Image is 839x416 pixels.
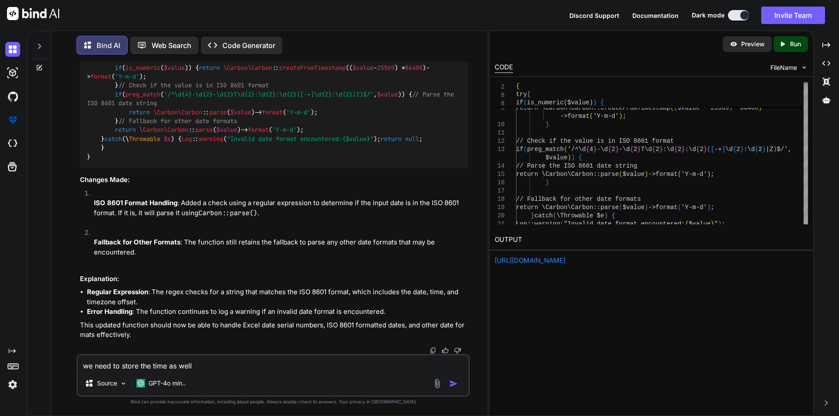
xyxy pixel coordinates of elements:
span: ; [711,204,714,211]
div: 19 [495,203,505,212]
p: Code Generator [222,40,275,51]
span: ->format [648,171,677,178]
span: } [659,146,662,153]
div: 11 [495,129,505,137]
span: $value [377,90,398,98]
span: ( [589,113,593,120]
span: Log::warning [516,220,560,227]
span: ->format [560,113,589,120]
div: 14 [495,162,505,170]
div: 20 [495,212,505,220]
span: ) [567,154,571,161]
span: '/^\d [567,146,586,153]
span: try [104,55,115,63]
span: ; [622,113,626,120]
span: ( [674,104,677,111]
span: { [755,146,758,153]
span: 'Y-m-d' [681,204,707,211]
p: This updated function should now be able to handle Excel date serial numbers, ISO 8601 formatted ... [80,320,468,340]
span: } [740,146,743,153]
span: { [516,83,520,89]
span: // Parse the ISO 8601 date string [516,162,637,169]
span: ( [523,99,527,106]
span: |Z [766,146,773,153]
span: // Fallback for other date formats [118,117,237,125]
span: { [685,220,688,227]
span: ; [721,220,725,227]
span: "Invalid date format encountered: [564,220,685,227]
div: 16 [495,179,505,187]
div: 12 [495,137,505,145]
strong: Error Handling [87,307,132,316]
span: $e [164,135,171,143]
span: 2 [700,146,703,153]
span: ) [729,104,732,111]
span: // Check if the value is numeric (Excel date serial number) [118,55,325,63]
span: } [545,179,549,186]
span: -+ [714,146,722,153]
span: $value [622,204,644,211]
span: $value [689,220,711,227]
div: 15 [495,170,505,179]
div: 13 [495,145,505,154]
img: Bind AI [7,7,59,20]
p: Bind AI [97,40,120,51]
span: :\d [744,146,755,153]
span: { [611,212,615,219]
span: 86400 [405,64,423,72]
span: createFromTimestamp [279,64,346,72]
span: if [516,146,524,153]
span: ) [773,146,777,153]
span: \Carbon\Carbon [223,64,272,72]
span: ) [571,154,575,161]
span: " [714,220,718,227]
span: ( [707,146,711,153]
span: T\d [641,146,652,153]
div: 17 [495,187,505,195]
img: attachment [432,378,442,388]
span: $value [545,154,567,161]
h3: Changes Made: [80,175,468,185]
span: ) [707,204,711,211]
a: [URL][DOMAIN_NAME] [495,256,565,265]
span: ] [721,146,725,153]
span: } [762,146,766,153]
span: catch [534,212,553,219]
span: return \Carbon\Carbon::parse [516,171,619,178]
span: $value [230,108,251,116]
p: GPT-4o min.. [149,379,186,388]
img: darkAi-studio [5,65,20,80]
span: '/^\d{4}-\d{2}-\d{2}T\d{2}:\d{2}:\d{2}([-+]\d{2}:\d{2}|Z)$/' [164,90,374,98]
strong: Fallback for Other Formats [94,238,180,246]
span: return [129,108,150,116]
span: preg_match [125,90,160,98]
span: 2 [677,146,681,153]
span: [ [711,146,714,153]
span: ( [564,99,567,106]
span: Dark mode [692,11,725,20]
span: 'Y-m-d' [681,171,707,178]
span: ( [677,204,681,211]
p: Run [790,40,801,48]
span: 2 [758,146,762,153]
span: } [711,220,714,227]
span: // Check if the value is in ISO 8601 forma [516,138,670,144]
img: githubDark [5,89,20,104]
span: // Check if the value is in ISO 8601 format [118,82,269,89]
img: chevron down [801,64,808,71]
span: warning [199,135,223,143]
span: ( [619,204,622,211]
span: ->format [648,204,677,211]
span: $value - 25569 [677,104,729,111]
span: 2 [495,83,505,91]
p: Bind can provide inaccurate information, including about people. Always double-check its answers.... [76,399,470,405]
p: : Added a check using a regular expression to determine if the input date is in the ISO 8601 form... [94,198,468,218]
span: return [115,126,136,134]
span: is_numeric [125,64,160,72]
li: : The regex checks for a string that matches the ISO 8601 format, which includes the date, time, ... [87,287,468,307]
span: $/', [777,146,791,153]
img: darkChat [5,42,20,57]
span: return \Carbon\Carbon::createFromTimes [516,104,655,111]
span: \Carbon\Carbon [153,108,202,116]
span: } [681,146,685,153]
